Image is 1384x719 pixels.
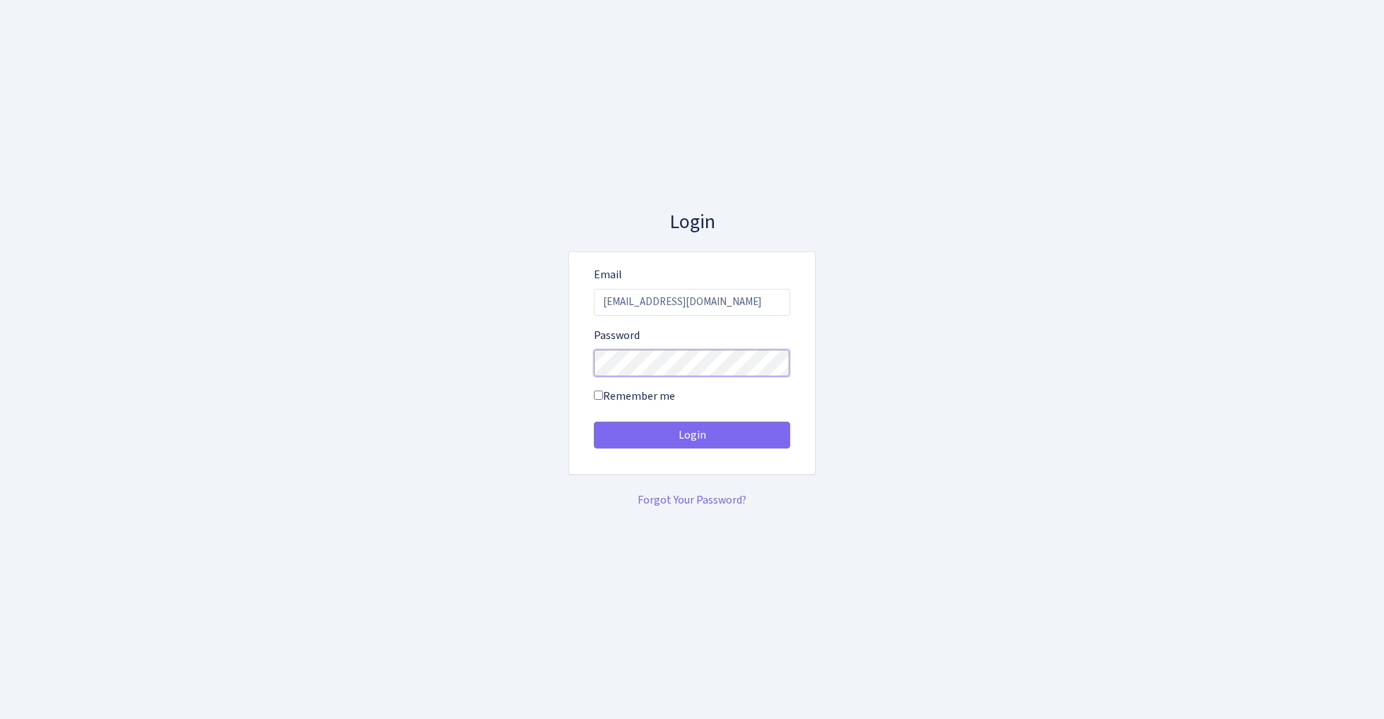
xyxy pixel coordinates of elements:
[594,388,675,405] label: Remember me
[594,422,790,448] button: Login
[568,210,816,234] h3: Login
[638,492,746,508] a: Forgot Your Password?
[594,391,603,400] input: Remember me
[594,266,622,283] label: Email
[594,327,640,344] label: Password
